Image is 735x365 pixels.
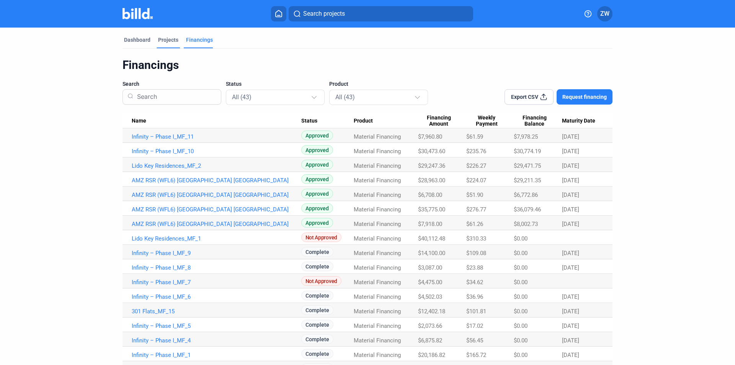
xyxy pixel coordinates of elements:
[562,118,603,124] div: Maturity Date
[418,115,459,128] span: Financing Amount
[132,337,301,344] a: Infinity – Phase I_MF_4
[301,218,333,228] span: Approved
[354,293,401,300] span: Material Financing
[354,192,401,198] span: Material Financing
[562,221,579,228] span: [DATE]
[329,80,348,88] span: Product
[514,279,528,286] span: $0.00
[132,148,301,155] a: Infinity – Phase I_MF_10
[418,264,442,271] span: $3,087.00
[562,293,579,300] span: [DATE]
[418,250,445,257] span: $14,100.00
[514,177,541,184] span: $29,211.35
[226,80,242,88] span: Status
[354,162,401,169] span: Material Financing
[562,264,579,271] span: [DATE]
[354,118,418,124] div: Product
[562,250,579,257] span: [DATE]
[418,148,445,155] span: $30,473.60
[301,160,333,169] span: Approved
[301,145,333,155] span: Approved
[514,133,538,140] span: $7,978.25
[466,264,483,271] span: $23.88
[132,118,301,124] div: Name
[132,322,301,329] a: Infinity – Phase I_MF_5
[562,118,595,124] span: Maturity Date
[354,264,401,271] span: Material Financing
[132,352,301,358] a: Infinity – Phase I_MF_1
[418,337,442,344] span: $6,875.82
[122,8,153,19] img: Billd Company Logo
[466,115,507,128] span: Weekly Payment
[158,36,178,44] div: Projects
[354,322,401,329] span: Material Financing
[514,322,528,329] span: $0.00
[418,221,442,228] span: $7,918.00
[132,221,301,228] a: AMZ RSR (WFL6) [GEOGRAPHIC_DATA] [GEOGRAPHIC_DATA]
[301,118,354,124] div: Status
[354,133,401,140] span: Material Financing
[301,203,333,213] span: Approved
[466,148,486,155] span: $235.76
[354,352,401,358] span: Material Financing
[466,115,514,128] div: Weekly Payment
[511,93,538,101] span: Export CSV
[562,322,579,329] span: [DATE]
[132,250,301,257] a: Infinity – Phase I_MF_9
[354,177,401,184] span: Material Financing
[466,322,483,329] span: $17.02
[562,162,579,169] span: [DATE]
[600,9,609,18] span: ZW
[132,308,301,315] a: 301 Flats_MF_15
[514,115,562,128] div: Financing Balance
[289,6,473,21] button: Search projects
[562,308,579,315] span: [DATE]
[354,148,401,155] span: Material Financing
[466,293,483,300] span: $36.96
[418,162,445,169] span: $29,247.36
[124,36,150,44] div: Dashboard
[354,250,401,257] span: Material Financing
[354,206,401,213] span: Material Financing
[132,206,301,213] a: AMZ RSR (WFL6) [GEOGRAPHIC_DATA] [GEOGRAPHIC_DATA]
[301,276,341,286] span: Not Approved
[132,293,301,300] a: Infinity – Phase I_MF_6
[418,115,466,128] div: Financing Amount
[301,334,333,344] span: Complete
[557,89,612,105] button: Request financing
[562,93,607,101] span: Request financing
[514,192,538,198] span: $6,772.86
[418,206,445,213] span: $35,775.00
[466,192,483,198] span: $51.90
[562,352,579,358] span: [DATE]
[354,221,401,228] span: Material Financing
[354,118,373,124] span: Product
[301,247,333,257] span: Complete
[418,279,442,286] span: $4,475.00
[134,87,216,107] input: Search
[132,264,301,271] a: Infinity – Phase I_MF_8
[354,279,401,286] span: Material Financing
[418,133,442,140] span: $7,960.80
[466,352,486,358] span: $165.72
[466,308,486,315] span: $101.81
[466,206,486,213] span: $276.77
[301,174,333,184] span: Approved
[418,308,445,315] span: $12,402.18
[186,36,213,44] div: Financings
[466,235,486,242] span: $310.33
[354,235,401,242] span: Material Financing
[597,6,612,21] button: ZW
[132,133,301,140] a: Infinity – Phase I_MF_11
[132,118,146,124] span: Name
[418,352,445,358] span: $20,186.82
[418,293,442,300] span: $4,502.03
[132,162,301,169] a: Lido Key Residences_MF_2
[354,337,401,344] span: Material Financing
[132,192,301,198] a: AMZ RSR (WFL6) [GEOGRAPHIC_DATA] [GEOGRAPHIC_DATA]
[514,352,528,358] span: $0.00
[132,235,301,242] a: Lido Key Residences_MF_1
[514,337,528,344] span: $0.00
[466,337,483,344] span: $56.45
[562,206,579,213] span: [DATE]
